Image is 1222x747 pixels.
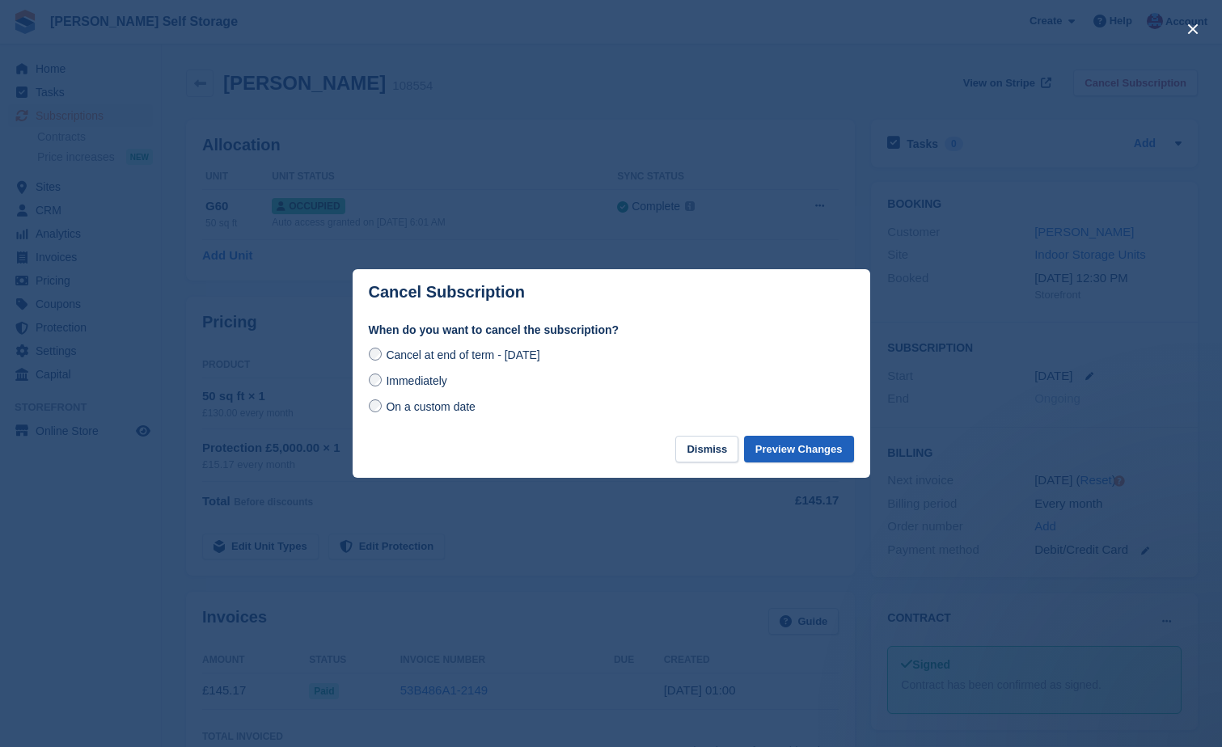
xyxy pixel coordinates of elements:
[386,400,476,413] span: On a custom date
[369,373,382,386] input: Immediately
[386,348,539,361] span: Cancel at end of term - [DATE]
[369,348,382,361] input: Cancel at end of term - [DATE]
[369,322,854,339] label: When do you want to cancel the subscription?
[369,399,382,412] input: On a custom date
[744,436,854,462] button: Preview Changes
[675,436,738,462] button: Dismiss
[386,374,446,387] span: Immediately
[369,283,525,302] p: Cancel Subscription
[1180,16,1206,42] button: close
